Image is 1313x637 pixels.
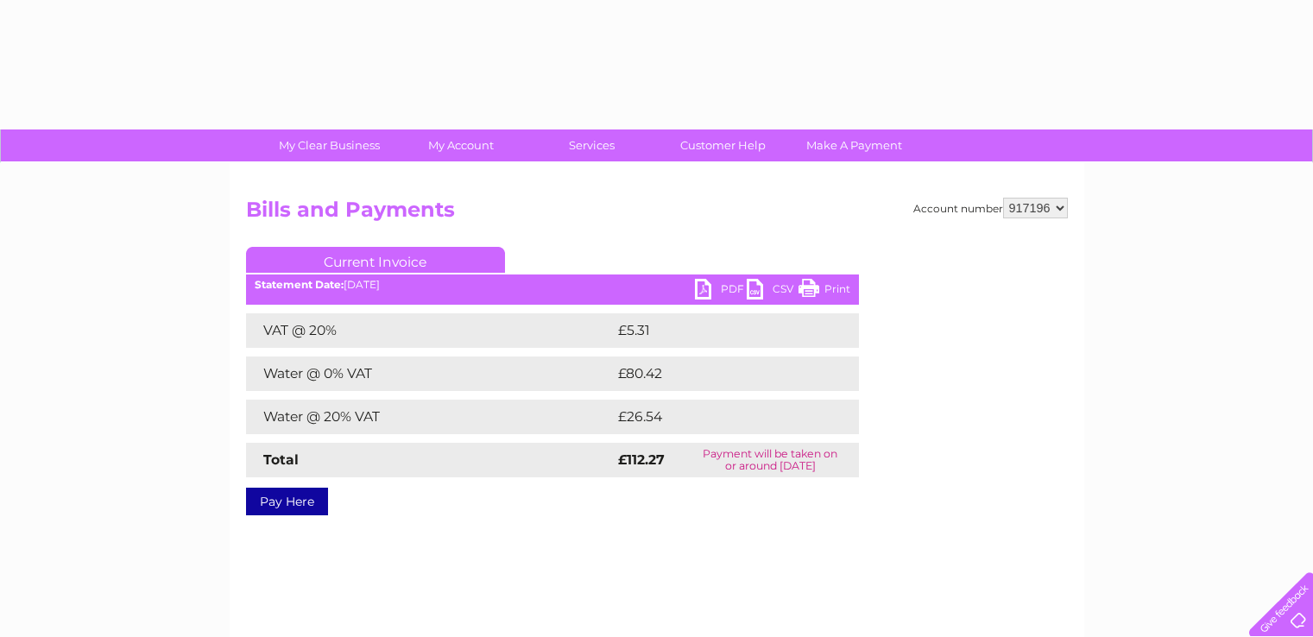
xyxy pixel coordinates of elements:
strong: £112.27 [618,451,665,468]
a: Print [799,279,850,304]
td: £80.42 [614,356,824,391]
a: Current Invoice [246,247,505,273]
a: Services [521,129,663,161]
a: Make A Payment [783,129,925,161]
div: [DATE] [246,279,859,291]
td: Water @ 20% VAT [246,400,614,434]
div: Account number [913,198,1068,218]
td: £5.31 [614,313,816,348]
h2: Bills and Payments [246,198,1068,230]
td: Water @ 0% VAT [246,356,614,391]
td: £26.54 [614,400,824,434]
td: Payment will be taken on or around [DATE] [682,443,859,477]
a: Pay Here [246,488,328,515]
a: My Account [389,129,532,161]
a: My Clear Business [258,129,401,161]
strong: Total [263,451,299,468]
a: CSV [747,279,799,304]
a: Customer Help [652,129,794,161]
td: VAT @ 20% [246,313,614,348]
b: Statement Date: [255,278,344,291]
a: PDF [695,279,747,304]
